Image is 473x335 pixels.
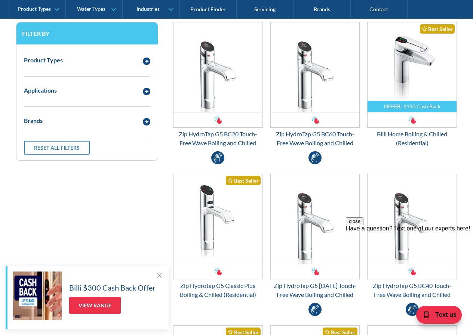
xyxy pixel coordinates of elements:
img: Zip HydroTap G5 BC20 Touch-Free Wave Boiling and Chilled [173,22,262,112]
div: Water Types [77,6,105,12]
a: Reset all filters [24,141,90,155]
div: Zip Hydrotap G5 Classic Plus Boiling & Chilled (Residential) [173,281,263,299]
div: Industries [136,6,160,12]
div: Product Types [18,6,51,12]
div: Best Seller [226,176,261,185]
div: Zip HydroTap G5 BC60 Touch-Free Wave Boiling and Chilled [270,130,360,148]
a: Zip Hydrotap G5 Classic Plus Boiling & Chilled (Residential)Best SellerZip Hydrotap G5 Classic Pl... [173,174,263,299]
img: Zip HydroTap G5 BC60 Touch-Free Wave Boiling and Chilled [271,22,360,112]
div: Brands [24,116,43,125]
iframe: podium webchat widget prompt [346,217,473,307]
a: Zip HydroTap G5 BC20 Touch-Free Wave Boiling and ChilledZip HydroTap G5 BC20 Touch-Free Wave Boil... [173,22,263,148]
img: Zip HydroTap G5 BC100 Touch-Free Wave Boiling and Chilled [271,174,360,264]
div: Best Seller [420,24,455,34]
a: OFFER:$150 Cash BackBilli Home Boiling & Chilled (Residential)Best SellerBilli Home Boiling & Chi... [367,22,457,148]
a: Zip HydroTap G5 BC40 Touch-Free Wave Boiling and ChilledZip HydroTap G5 BC40 Touch-Free Wave Boil... [367,174,457,299]
div: Zip HydroTap G5 BC20 Touch-Free Wave Boiling and Chilled [173,130,263,148]
div: Applications [24,86,57,95]
a: Zip HydroTap G5 BC60 Touch-Free Wave Boiling and ChilledZip HydroTap G5 BC60 Touch-Free Wave Boil... [270,22,360,148]
a: View Range [69,297,121,314]
img: Zip HydroTap G5 BC40 Touch-Free Wave Boiling and Chilled [368,174,457,264]
div: $150 Cash Back [403,103,440,109]
div: Product Types [24,56,63,65]
div: Billi Home Boiling & Chilled (Residential) [367,130,457,148]
img: Billi $300 Cash Back Offer [13,272,62,320]
a: Zip HydroTap G5 BC100 Touch-Free Wave Boiling and ChilledZip HydroTap G5 [DATE] Touch-Free Wave B... [270,174,360,299]
div: Zip HydroTap G5 [DATE] Touch-Free Wave Boiling and Chilled [270,281,360,299]
div: OFFER: [384,103,402,109]
h5: Billi $300 Cash Back Offer [69,282,156,293]
iframe: podium webchat widget bubble [398,298,473,335]
img: Billi Home Boiling & Chilled (Residential) [368,22,457,112]
img: Zip Hydrotap G5 Classic Plus Boiling & Chilled (Residential) [173,174,262,264]
h3: Filter by [22,30,152,37]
